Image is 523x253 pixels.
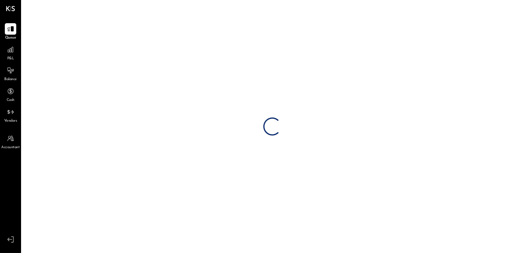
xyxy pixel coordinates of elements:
span: Vendors [4,118,17,124]
a: P&L [0,44,21,61]
a: Balance [0,65,21,82]
span: Accountant [2,145,20,150]
a: Vendors [0,106,21,124]
span: Cash [7,98,14,103]
a: Queue [0,23,21,41]
a: Cash [0,86,21,103]
a: Accountant [0,133,21,150]
span: Balance [4,77,17,82]
span: Queue [5,35,16,41]
span: P&L [7,56,14,61]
